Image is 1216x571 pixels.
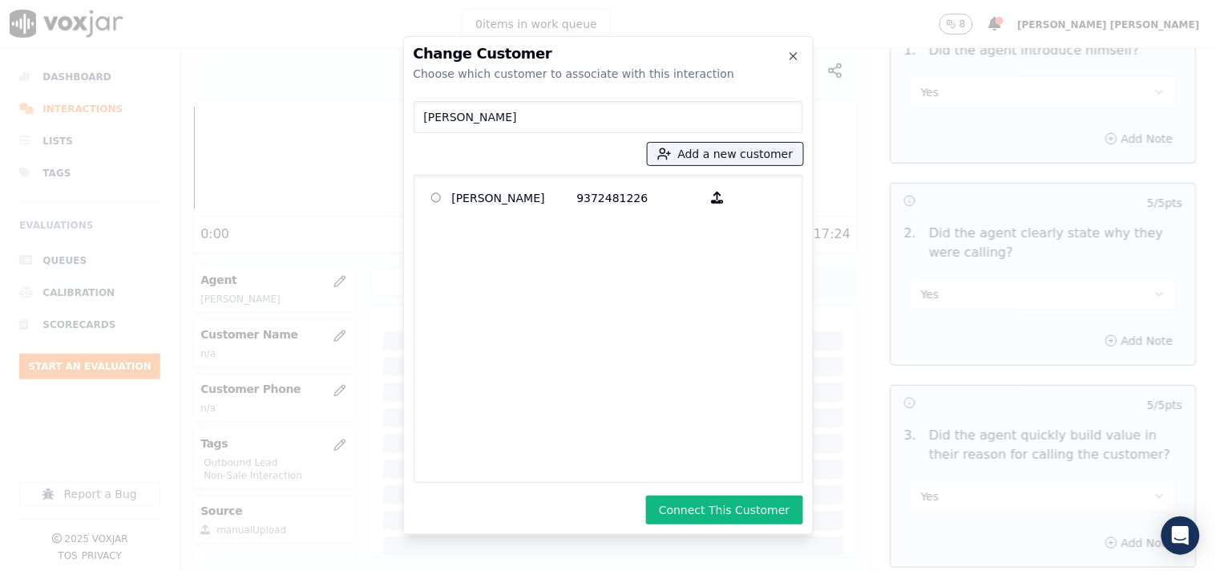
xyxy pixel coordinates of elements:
input: [PERSON_NAME] 9372481226 [431,192,442,203]
h2: Change Customer [414,47,803,61]
p: [PERSON_NAME] [452,185,577,210]
button: Connect This Customer [646,496,802,524]
button: Add a new customer [648,143,803,165]
input: Search Customers [414,101,803,133]
button: [PERSON_NAME] 9372481226 [702,185,733,210]
p: 9372481226 [577,185,702,210]
div: Choose which customer to associate with this interaction [414,66,803,82]
div: Open Intercom Messenger [1161,516,1200,555]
